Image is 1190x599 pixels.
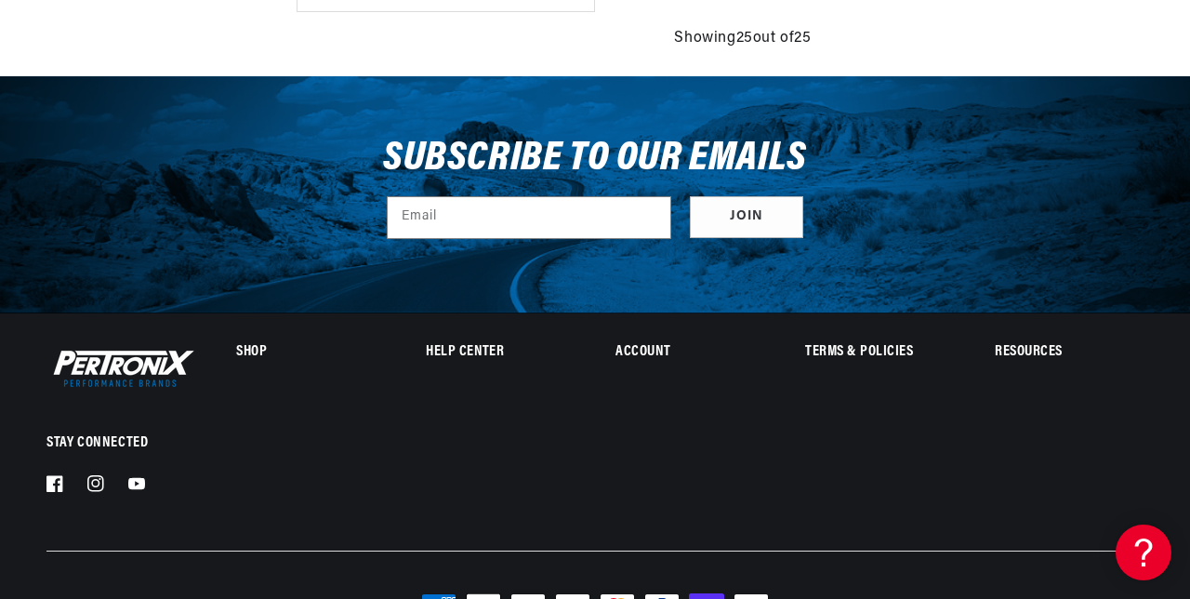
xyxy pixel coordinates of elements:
summary: Shop [236,346,384,359]
summary: Help Center [426,346,574,359]
button: Subscribe [690,196,803,238]
summary: Terms & policies [805,346,953,359]
summary: Account [615,346,763,359]
input: Email [388,197,670,238]
h3: Subscribe to our emails [383,141,807,177]
summary: Resources [995,346,1143,359]
img: Pertronix [46,346,195,391]
span: Showing 25 out of 25 [674,27,811,51]
p: Stay Connected [46,433,176,453]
